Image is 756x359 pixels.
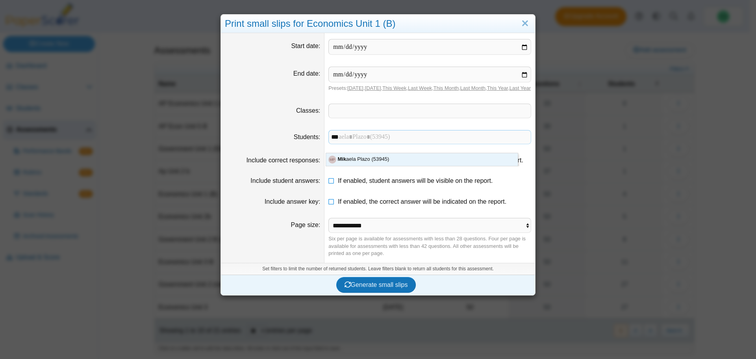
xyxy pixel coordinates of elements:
span: Generate small slips [345,281,408,288]
label: Include answer key [265,198,320,205]
button: Generate small slips [336,277,416,293]
tags: ​ [328,104,531,118]
label: Page size [291,221,321,228]
div: Six per page is available for assessments with less than 28 questions. Four per page is available... [328,235,531,257]
div: Set filters to limit the number of returned students. Leave filters blank to return all students ... [221,263,535,275]
a: Last Week [408,85,432,91]
span: If enabled, student answers will be visible on the report. [338,177,493,184]
a: Close [519,17,531,30]
a: Last Year [510,85,531,91]
div: aela Plazo (53945) [326,153,518,166]
a: This Year [487,85,508,91]
label: Classes [296,107,320,114]
a: Last Month [460,85,485,91]
label: End date [293,70,321,77]
a: This Month [434,85,459,91]
strong: Mik [337,156,346,162]
span: Mikaela Plazo [330,158,335,162]
span: If enabled, the correct answer will be indicated on the report. [338,198,506,205]
label: Include correct responses [246,157,321,164]
label: Students [294,134,321,140]
div: Presets: , , , , , , , [328,85,531,92]
a: This Week [382,85,406,91]
label: Start date [291,43,321,49]
tags: ​ [328,130,531,144]
a: [DATE] [365,85,381,91]
label: Include student answers [250,177,320,184]
a: [DATE] [347,85,363,91]
div: Print small slips for Economics Unit 1 (B) [221,15,535,33]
